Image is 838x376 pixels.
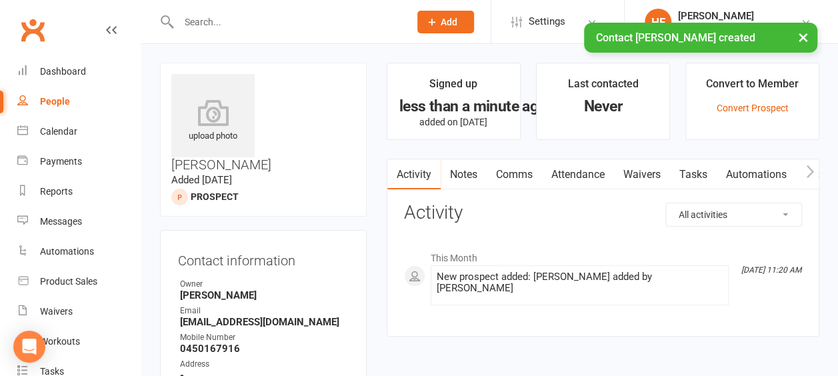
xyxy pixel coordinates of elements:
[706,75,799,99] div: Convert to Member
[40,306,73,317] div: Waivers
[487,159,542,190] a: Comms
[40,96,70,107] div: People
[40,126,77,137] div: Calendar
[670,159,717,190] a: Tasks
[17,177,141,207] a: Reports
[404,203,802,223] h3: Activity
[614,159,670,190] a: Waivers
[529,7,565,37] span: Settings
[180,278,349,291] div: Owner
[584,23,817,53] div: Contact [PERSON_NAME] created
[567,75,638,99] div: Last contacted
[171,99,255,143] div: upload photo
[180,289,349,301] strong: [PERSON_NAME]
[180,316,349,328] strong: [EMAIL_ADDRESS][DOMAIN_NAME]
[40,186,73,197] div: Reports
[178,248,349,268] h3: Contact information
[13,331,45,363] div: Open Intercom Messenger
[399,99,508,113] div: less than a minute ago
[387,159,441,190] a: Activity
[741,265,801,275] i: [DATE] 11:20 AM
[17,57,141,87] a: Dashboard
[678,10,801,22] div: [PERSON_NAME]
[437,271,723,294] div: New prospect added: [PERSON_NAME] added by [PERSON_NAME]
[180,343,349,355] strong: 0450167916
[791,23,815,51] button: ×
[40,216,82,227] div: Messages
[17,87,141,117] a: People
[180,331,349,344] div: Mobile Number
[17,297,141,327] a: Waivers
[645,9,671,35] div: HF
[40,156,82,167] div: Payments
[399,117,508,127] p: added on [DATE]
[175,13,400,31] input: Search...
[17,327,141,357] a: Workouts
[717,159,796,190] a: Automations
[542,159,614,190] a: Attendance
[16,13,49,47] a: Clubworx
[171,174,232,186] time: Added [DATE]
[17,117,141,147] a: Calendar
[40,336,80,347] div: Workouts
[17,207,141,237] a: Messages
[678,22,801,34] div: KWS - Keeping Women Strong
[549,99,657,113] div: Never
[40,276,97,287] div: Product Sales
[417,11,474,33] button: Add
[716,103,788,113] a: Convert Prospect
[17,147,141,177] a: Payments
[180,305,349,317] div: Email
[17,237,141,267] a: Automations
[40,66,86,77] div: Dashboard
[429,75,477,99] div: Signed up
[180,358,349,371] div: Address
[191,191,239,202] snap: prospect
[171,74,355,172] h3: [PERSON_NAME]
[441,17,457,27] span: Add
[40,246,94,257] div: Automations
[404,244,802,265] li: This Month
[17,267,141,297] a: Product Sales
[441,159,487,190] a: Notes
